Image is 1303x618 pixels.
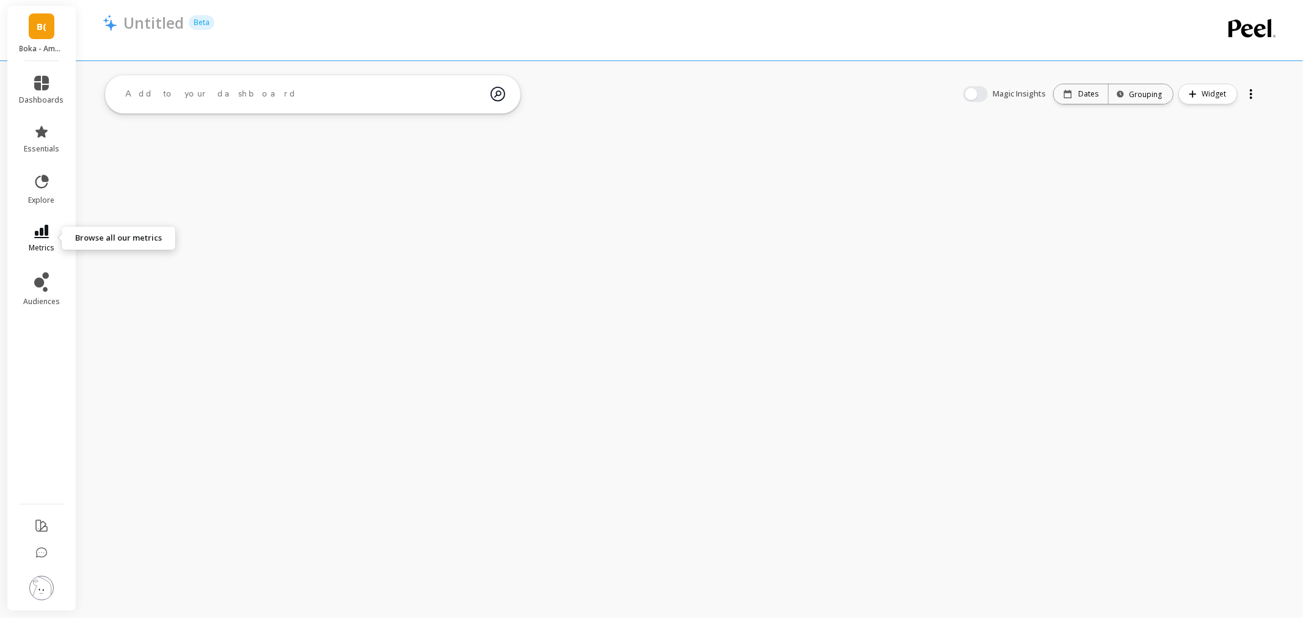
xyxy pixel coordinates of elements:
[491,78,505,111] img: magic search icon
[123,12,184,33] p: Untitled
[23,297,60,307] span: audiences
[189,15,214,30] p: Beta
[29,243,54,253] span: metrics
[993,88,1048,100] span: Magic Insights
[103,14,117,31] img: header icon
[29,576,54,600] img: profile picture
[29,195,55,205] span: explore
[20,44,64,54] p: Boka - Amazon (Essor)
[37,20,46,34] span: B(
[20,95,64,105] span: dashboards
[1202,88,1230,100] span: Widget
[1120,89,1162,100] div: Grouping
[1078,89,1098,99] p: Dates
[24,144,59,154] span: essentials
[1178,84,1238,104] button: Widget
